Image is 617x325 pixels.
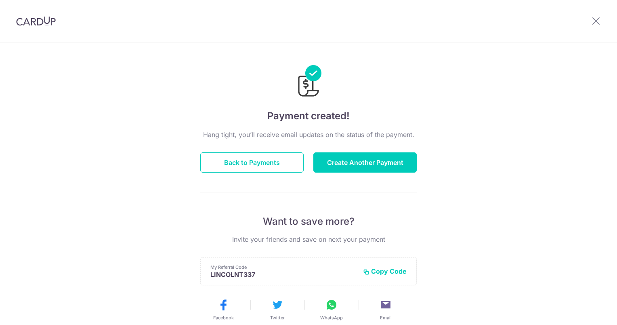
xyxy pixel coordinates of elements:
button: Email [362,298,409,321]
span: Twitter [270,314,285,321]
p: LINCOLNT337 [210,270,357,279]
button: Back to Payments [200,152,304,173]
p: Hang tight, you’ll receive email updates on the status of the payment. [200,130,417,139]
button: WhatsApp [308,298,355,321]
p: Want to save more? [200,215,417,228]
button: Copy Code [363,267,407,275]
button: Facebook [199,298,247,321]
p: Invite your friends and save on next your payment [200,234,417,244]
button: Create Another Payment [313,152,417,173]
span: WhatsApp [320,314,343,321]
span: Facebook [213,314,234,321]
img: Payments [296,65,321,99]
p: My Referral Code [210,264,357,270]
span: Email [380,314,392,321]
img: CardUp [16,16,56,26]
h4: Payment created! [200,109,417,123]
button: Twitter [254,298,301,321]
